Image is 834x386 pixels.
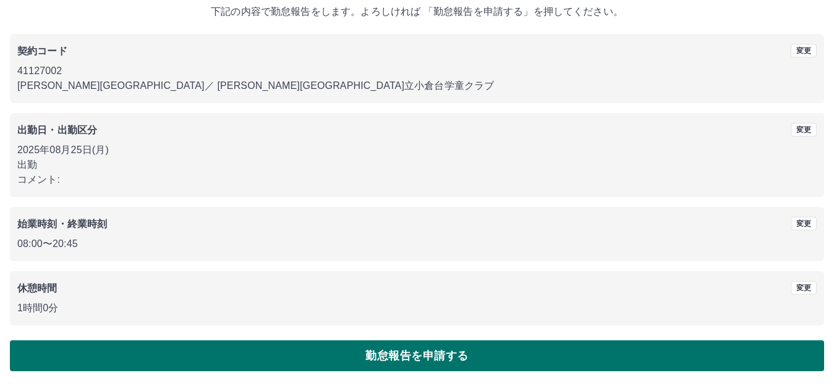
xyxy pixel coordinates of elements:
[17,172,817,187] p: コメント:
[17,301,817,316] p: 1時間0分
[17,283,57,293] b: 休憩時間
[17,237,817,251] p: 08:00 〜 20:45
[791,281,817,295] button: 変更
[10,340,824,371] button: 勤怠報告を申請する
[17,219,107,229] b: 始業時刻・終業時刻
[791,44,817,57] button: 変更
[791,123,817,136] button: 変更
[17,46,67,56] b: 契約コード
[17,125,97,135] b: 出勤日・出勤区分
[17,157,817,172] p: 出勤
[10,4,824,19] p: 下記の内容で勤怠報告をします。よろしければ 「勤怠報告を申請する」を押してください。
[791,217,817,230] button: 変更
[17,143,817,157] p: 2025年08月25日(月)
[17,64,817,78] p: 41127002
[17,78,817,93] p: [PERSON_NAME][GEOGRAPHIC_DATA] ／ [PERSON_NAME][GEOGRAPHIC_DATA]立小倉台学童クラブ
